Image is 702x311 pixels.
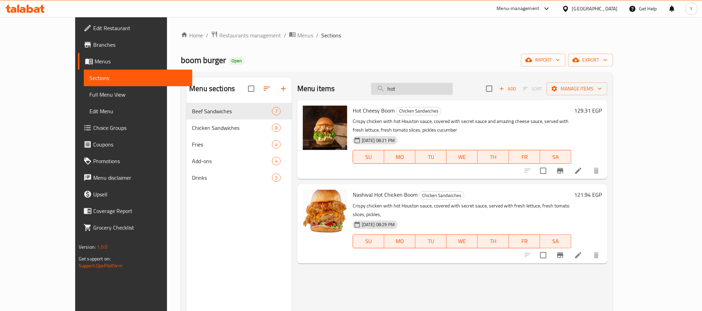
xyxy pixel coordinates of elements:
[192,174,272,182] span: Drinks
[78,20,192,36] a: Edit Restaurant
[272,125,280,131] span: 8
[359,137,397,144] span: [DATE] 08:21 PM
[84,70,192,86] a: Sections
[289,31,313,40] a: Menus
[356,236,381,246] span: SU
[211,31,281,40] a: Restaurants management
[272,141,280,148] span: 4
[419,192,464,199] span: Chicken Sandwiches
[353,117,571,134] p: Crispy chicken with hot Houston sauce, covered with secret sauce and amazing cheese sauce, served...
[384,234,415,248] button: MO
[519,83,547,94] span: Select section first
[93,207,187,215] span: Coverage Report
[284,31,286,39] li: /
[512,152,537,162] span: FR
[497,83,519,94] button: Add
[481,236,506,246] span: TH
[272,140,281,149] div: items
[353,150,384,164] button: SU
[536,248,551,263] span: Select to update
[512,236,537,246] span: FR
[540,150,571,164] button: SA
[84,103,192,119] a: Edit Menu
[543,152,569,162] span: SA
[321,31,341,39] span: Sections
[93,140,187,149] span: Coupons
[93,223,187,232] span: Grocery Checklist
[498,85,517,93] span: Add
[189,83,235,94] h2: Menu sections
[447,234,478,248] button: WE
[521,54,565,66] button: import
[93,124,187,132] span: Choice Groups
[297,31,313,39] span: Menus
[229,57,245,65] div: Open
[353,105,395,116] span: Hot Cheesy Boom
[552,85,602,93] span: Manage items
[356,152,381,162] span: SU
[371,83,453,95] input: search
[418,236,444,246] span: TU
[387,152,413,162] span: MO
[186,100,292,189] nav: Menu sections
[186,153,292,169] div: Add-ons4
[272,108,280,115] span: 7
[275,80,292,97] button: Add section
[478,150,509,164] button: TH
[387,236,413,246] span: MO
[574,106,602,115] h6: 129.31 EGP
[396,107,441,115] span: Chicken Sandwiches
[78,136,192,153] a: Coupons
[78,219,192,236] a: Grocery Checklist
[574,190,602,199] h6: 121.94 EGP
[181,52,226,68] span: boom burger
[93,157,187,165] span: Promotions
[574,251,582,259] a: Edit menu item
[316,31,318,39] li: /
[95,57,187,65] span: Menus
[97,242,107,251] span: 1.0.0
[192,107,272,115] span: Beef Sandwiches
[690,5,693,12] span: Y
[415,150,447,164] button: TU
[244,81,258,96] span: Select all sections
[536,163,551,178] span: Select to update
[574,56,607,64] span: export
[78,119,192,136] a: Choice Groups
[481,152,506,162] span: TH
[572,5,618,12] div: [GEOGRAPHIC_DATA]
[78,203,192,219] a: Coverage Report
[229,58,245,64] span: Open
[353,189,418,200] span: Nashival Hot Chicken Boom
[447,150,478,164] button: WE
[497,83,519,94] span: Add item
[449,236,475,246] span: WE
[419,191,464,199] div: Chicken Sandwiches
[186,119,292,136] div: Chicken Sandwiches8
[78,169,192,186] a: Menu disclaimer
[303,190,347,234] img: Nashival Hot Chicken Boom
[509,234,540,248] button: FR
[186,136,292,153] div: Fries4
[552,162,569,179] button: Branch-specific-item
[272,174,281,182] div: items
[353,202,571,219] p: Crispy chicken with hot Houston sauce, covered with secret sauce, served with fresh lettuce, fres...
[415,234,447,248] button: TU
[272,158,280,165] span: 4
[181,31,613,40] nav: breadcrumb
[509,150,540,164] button: FR
[79,254,111,263] span: Get support on:
[192,157,272,165] span: Add-ons
[93,41,187,49] span: Branches
[258,80,275,97] span: Sort sections
[78,36,192,53] a: Branches
[478,234,509,248] button: TH
[272,175,280,181] span: 5
[89,107,187,115] span: Edit Menu
[552,247,569,264] button: Branch-specific-item
[418,152,444,162] span: TU
[547,82,607,95] button: Manage items
[192,124,272,132] span: Chicken Sandwiches
[192,140,272,149] span: Fries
